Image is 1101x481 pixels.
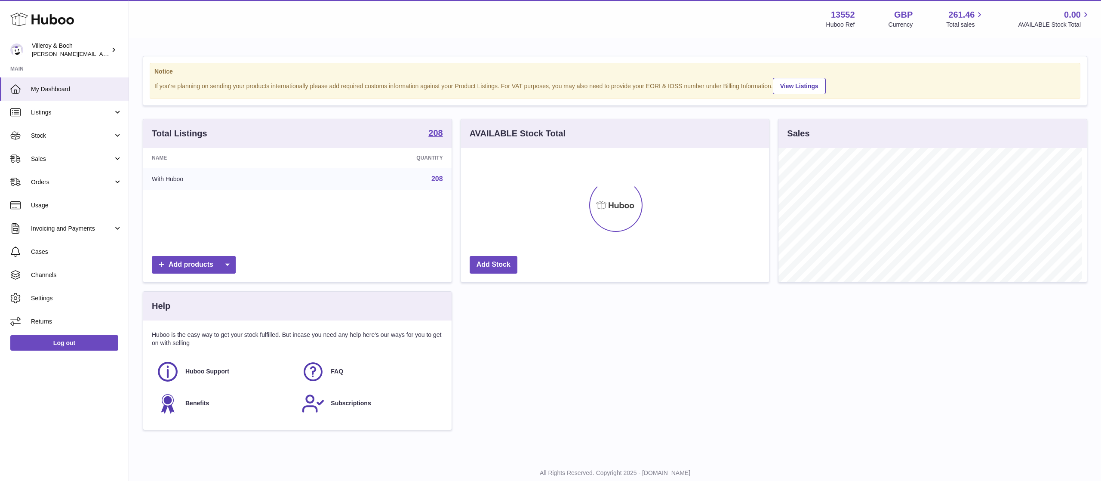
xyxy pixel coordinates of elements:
span: Orders [31,178,113,186]
h3: Sales [787,128,809,139]
strong: Notice [154,68,1076,76]
span: Sales [31,155,113,163]
span: Channels [31,271,122,279]
a: Add Stock [470,256,517,274]
strong: GBP [894,9,913,21]
a: 261.46 Total sales [946,9,984,29]
a: Huboo Support [156,360,293,383]
span: Listings [31,108,113,117]
h3: AVAILABLE Stock Total [470,128,566,139]
div: If you're planning on sending your products internationally please add required customs informati... [154,77,1076,94]
a: 0.00 AVAILABLE Stock Total [1018,9,1091,29]
a: Benefits [156,392,293,415]
strong: 13552 [831,9,855,21]
span: Total sales [946,21,984,29]
div: Currency [889,21,913,29]
h3: Help [152,300,170,312]
th: Name [143,148,306,168]
span: Cases [31,248,122,256]
div: Villeroy & Boch [32,42,109,58]
a: Subscriptions [301,392,438,415]
a: View Listings [773,78,826,94]
span: AVAILABLE Stock Total [1018,21,1091,29]
span: Usage [31,201,122,210]
p: Huboo is the easy way to get your stock fulfilled. But incase you need any help here's our ways f... [152,331,443,347]
span: 0.00 [1064,9,1081,21]
span: Subscriptions [331,399,371,407]
p: All Rights Reserved. Copyright 2025 - [DOMAIN_NAME] [136,469,1094,477]
span: Stock [31,132,113,140]
th: Quantity [306,148,452,168]
div: Huboo Ref [826,21,855,29]
span: 261.46 [948,9,975,21]
span: Benefits [185,399,209,407]
span: My Dashboard [31,85,122,93]
a: Log out [10,335,118,351]
span: [PERSON_NAME][EMAIL_ADDRESS][PERSON_NAME][DOMAIN_NAME] [32,50,218,57]
a: Add products [152,256,236,274]
span: FAQ [331,367,343,376]
span: Invoicing and Payments [31,225,113,233]
span: Settings [31,294,122,302]
a: 208 [431,175,443,182]
h3: Total Listings [152,128,207,139]
strong: 208 [428,129,443,137]
span: Huboo Support [185,367,229,376]
td: With Huboo [143,168,306,190]
a: 208 [428,129,443,139]
img: trombetta.geri@villeroy-boch.com [10,43,23,56]
span: Returns [31,318,122,326]
a: FAQ [301,360,438,383]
